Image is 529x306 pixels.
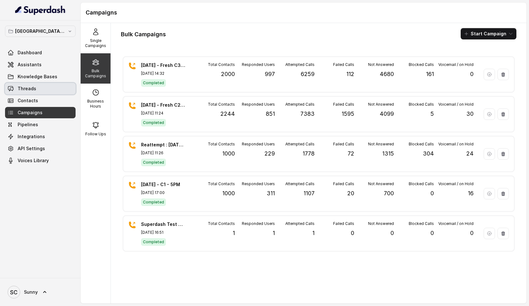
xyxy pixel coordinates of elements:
[24,289,38,295] span: Sunny
[18,157,49,164] span: Voices Library
[141,238,166,246] span: Completed
[409,142,434,147] p: Blocked Calls
[342,109,354,118] p: 1595
[18,145,45,152] span: API Settings
[5,95,76,106] a: Contacts
[384,189,394,198] p: 700
[438,142,474,147] p: Voicemail / on Hold
[348,149,354,158] p: 72
[83,68,108,79] p: Bulk Campaigns
[380,109,394,118] p: 4099
[470,70,474,79] p: 0
[141,159,166,166] span: Completed
[466,109,474,118] p: 30
[430,229,434,238] p: 0
[351,229,354,238] p: 0
[368,62,394,67] p: Not Answered
[233,229,235,238] p: 1
[390,229,394,238] p: 0
[438,102,474,107] p: Voicemail / on Hold
[141,221,185,227] p: Superdash Test Campaign
[303,149,315,158] p: 1778
[18,133,45,140] span: Integrations
[409,181,434,186] p: Blocked Calls
[141,181,185,188] p: [DATE] - C1 - 5PM
[438,181,474,186] p: Voicemail / on Hold
[85,132,106,137] p: Follow Ups
[242,102,275,107] p: Responded Users
[368,221,394,226] p: Not Answered
[221,70,235,79] p: 2000
[222,149,235,158] p: 1000
[430,109,434,118] p: 5
[141,79,166,87] span: Completed
[208,102,235,107] p: Total Contacts
[18,74,57,80] span: Knowledge Bases
[220,109,235,118] p: 2244
[312,229,315,238] p: 1
[15,5,66,15] img: light.svg
[83,38,108,48] p: Single Campaigns
[5,155,76,166] a: Voices Library
[470,229,474,238] p: 0
[382,149,394,158] p: 1315
[347,189,354,198] p: 20
[333,142,354,147] p: Failed Calls
[301,70,315,79] p: 6259
[208,142,235,147] p: Total Contacts
[208,181,235,186] p: Total Contacts
[409,102,434,107] p: Blocked Calls
[266,109,275,118] p: 851
[333,62,354,67] p: Failed Calls
[285,102,315,107] p: Attempted Calls
[333,102,354,107] p: Failed Calls
[208,62,235,67] p: Total Contacts
[18,62,42,68] span: Assistants
[461,28,516,39] button: Start Campaign
[18,85,36,92] span: Threads
[267,189,275,198] p: 311
[208,221,235,226] p: Total Contacts
[333,181,354,186] p: Failed Calls
[409,221,434,226] p: Blocked Calls
[121,29,166,39] h1: Bulk Campaigns
[141,198,166,206] span: Completed
[83,99,108,109] p: Business Hours
[368,142,394,147] p: Not Answered
[285,62,315,67] p: Attempted Calls
[141,71,185,76] p: [DATE] 14:32
[5,143,76,154] a: API Settings
[409,62,434,67] p: Blocked Calls
[18,97,38,104] span: Contacts
[18,109,43,116] span: Campaigns
[15,27,65,35] p: [GEOGRAPHIC_DATA] - [GEOGRAPHIC_DATA] - [GEOGRAPHIC_DATA]
[18,121,38,128] span: Pipelines
[5,131,76,142] a: Integrations
[18,50,42,56] span: Dashboard
[5,283,76,301] a: Sunny
[368,181,394,186] p: Not Answered
[86,8,521,18] h1: Campaigns
[222,189,235,198] p: 1000
[242,62,275,67] p: Responded Users
[265,70,275,79] p: 997
[423,149,434,158] p: 304
[242,181,275,186] p: Responded Users
[141,142,185,148] p: Reattempt : [DATE] - C1 - 5PM
[5,26,76,37] button: [GEOGRAPHIC_DATA] - [GEOGRAPHIC_DATA] - [GEOGRAPHIC_DATA]
[5,83,76,94] a: Threads
[10,289,18,296] text: SC
[141,119,166,127] span: Completed
[346,70,354,79] p: 112
[333,221,354,226] p: Failed Calls
[242,221,275,226] p: Responded Users
[304,189,315,198] p: 1107
[5,59,76,70] a: Assistants
[438,62,474,67] p: Voicemail / on Hold
[141,230,185,235] p: [DATE] 16:51
[285,142,315,147] p: Attempted Calls
[5,119,76,130] a: Pipelines
[273,229,275,238] p: 1
[380,70,394,79] p: 4680
[264,149,275,158] p: 229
